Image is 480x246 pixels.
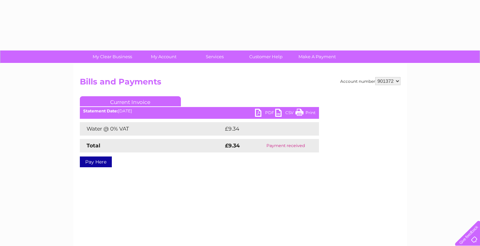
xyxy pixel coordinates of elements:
b: Statement Date: [83,108,118,113]
a: Print [295,109,316,118]
a: Make A Payment [289,50,345,63]
a: Current Invoice [80,96,181,106]
td: Water @ 0% VAT [80,122,223,136]
td: £9.34 [223,122,303,136]
a: My Clear Business [85,50,140,63]
h2: Bills and Payments [80,77,401,90]
a: Services [187,50,243,63]
a: My Account [136,50,191,63]
a: PDF [255,109,275,118]
a: Pay Here [80,156,112,167]
td: Payment received [252,139,319,152]
strong: £9.34 [225,142,240,149]
div: Account number [340,77,401,85]
a: CSV [275,109,295,118]
a: Customer Help [238,50,294,63]
strong: Total [87,142,100,149]
div: [DATE] [80,109,319,113]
